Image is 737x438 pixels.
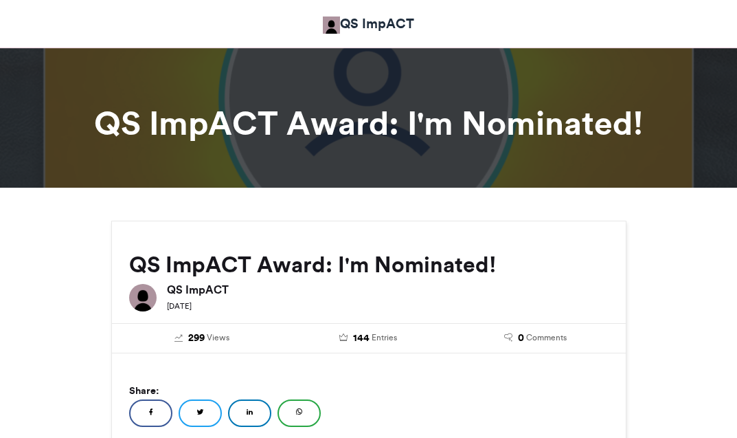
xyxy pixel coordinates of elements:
[353,331,370,346] span: 144
[49,107,688,140] h1: QS ImpACT Award: I'm Nominated!
[295,331,442,346] a: 144 Entries
[372,331,397,344] span: Entries
[129,382,609,399] h5: Share:
[462,331,609,346] a: 0 Comments
[207,331,229,344] span: Views
[167,284,609,295] h6: QS ImpACT
[323,17,340,34] img: QS ImpACT QS ImpACT
[188,331,205,346] span: 299
[526,331,567,344] span: Comments
[129,284,157,311] img: QS ImpACT
[129,252,609,277] h2: QS ImpACT Award: I'm Nominated!
[129,331,275,346] a: 299 Views
[167,301,192,311] small: [DATE]
[518,331,524,346] span: 0
[323,14,414,34] a: QS ImpACT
